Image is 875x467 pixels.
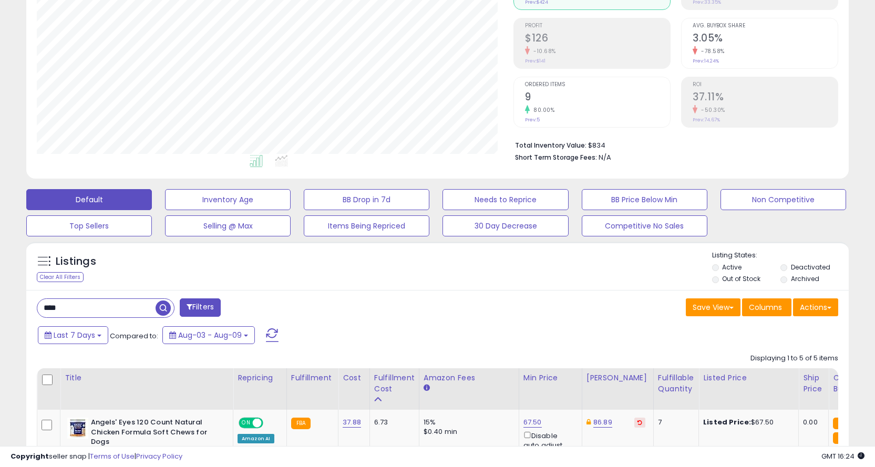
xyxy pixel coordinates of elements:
a: 67.50 [523,417,542,428]
small: Amazon Fees. [424,383,430,393]
div: Amazon AI [238,434,274,443]
span: ROI [693,82,838,88]
div: $67.50 [703,418,790,427]
div: Clear All Filters [37,272,84,282]
button: BB Drop in 7d [304,189,429,210]
div: 15% [424,418,511,427]
div: 0.00 [803,418,820,427]
small: 80.00% [530,106,554,114]
button: Filters [180,298,221,317]
li: $834 [515,138,830,151]
small: Prev: $141 [525,58,545,64]
div: Displaying 1 to 5 of 5 items [750,354,838,364]
div: Ship Price [803,372,824,395]
img: 41tQzrC4CRL._SL40_.jpg [67,418,88,439]
div: Listed Price [703,372,794,383]
small: -78.58% [697,47,725,55]
button: Last 7 Days [38,326,108,344]
div: Disable auto adjust min [523,430,574,460]
button: BB Price Below Min [582,189,707,210]
small: Prev: 74.67% [693,117,720,123]
strong: Copyright [11,451,49,461]
button: Save View [686,298,740,316]
p: Listing States: [712,251,849,261]
div: Title [65,372,229,383]
small: -50.30% [697,106,725,114]
span: ON [240,419,253,428]
span: Avg. Buybox Share [693,23,838,29]
div: Cost [343,372,365,383]
button: Items Being Repriced [304,215,429,236]
b: Angels' Eyes 120 Count Natural Chicken Formula Soft Chews for Dogs [91,418,219,450]
button: Needs to Reprice [442,189,568,210]
div: Amazon Fees [424,372,514,383]
button: Top Sellers [26,215,152,236]
div: 7 [658,418,691,427]
button: Non Competitive [720,189,846,210]
a: Privacy Policy [136,451,182,461]
div: $0.40 min [424,427,511,437]
div: 6.73 [374,418,411,427]
span: N/A [599,152,611,162]
span: Compared to: [110,331,158,341]
div: Fulfillment Cost [374,372,415,395]
button: Columns [742,298,791,316]
label: Out of Stock [722,274,760,283]
span: OFF [262,419,279,428]
small: FBA [291,418,311,429]
span: Aug-03 - Aug-09 [178,330,242,340]
button: Actions [793,298,838,316]
a: 86.89 [593,417,612,428]
b: Total Inventory Value: [515,141,586,150]
a: Terms of Use [90,451,135,461]
h2: 37.11% [693,91,838,105]
span: Last 7 Days [54,330,95,340]
div: Fulfillable Quantity [658,372,694,395]
h5: Listings [56,254,96,269]
small: Prev: 5 [525,117,540,123]
div: [PERSON_NAME] [586,372,649,383]
button: Selling @ Max [165,215,291,236]
small: Prev: 14.24% [693,58,719,64]
h2: $126 [525,32,670,46]
label: Deactivated [791,263,830,272]
button: Competitive No Sales [582,215,707,236]
small: -10.68% [530,47,556,55]
div: Fulfillment [291,372,334,383]
h2: 9 [525,91,670,105]
b: Short Term Storage Fees: [515,153,597,162]
b: Listed Price: [703,417,751,427]
label: Active [722,263,742,272]
button: 30 Day Decrease [442,215,568,236]
span: 2025-08-17 16:24 GMT [821,451,864,461]
span: Columns [749,302,782,313]
a: 37.88 [343,417,361,428]
span: Ordered Items [525,82,670,88]
label: Archived [791,274,819,283]
h2: 3.05% [693,32,838,46]
button: Aug-03 - Aug-09 [162,326,255,344]
button: Inventory Age [165,189,291,210]
div: Min Price [523,372,578,383]
div: Repricing [238,372,282,383]
span: Profit [525,23,670,29]
div: seller snap | | [11,452,182,462]
button: Default [26,189,152,210]
small: FBA [833,418,852,429]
